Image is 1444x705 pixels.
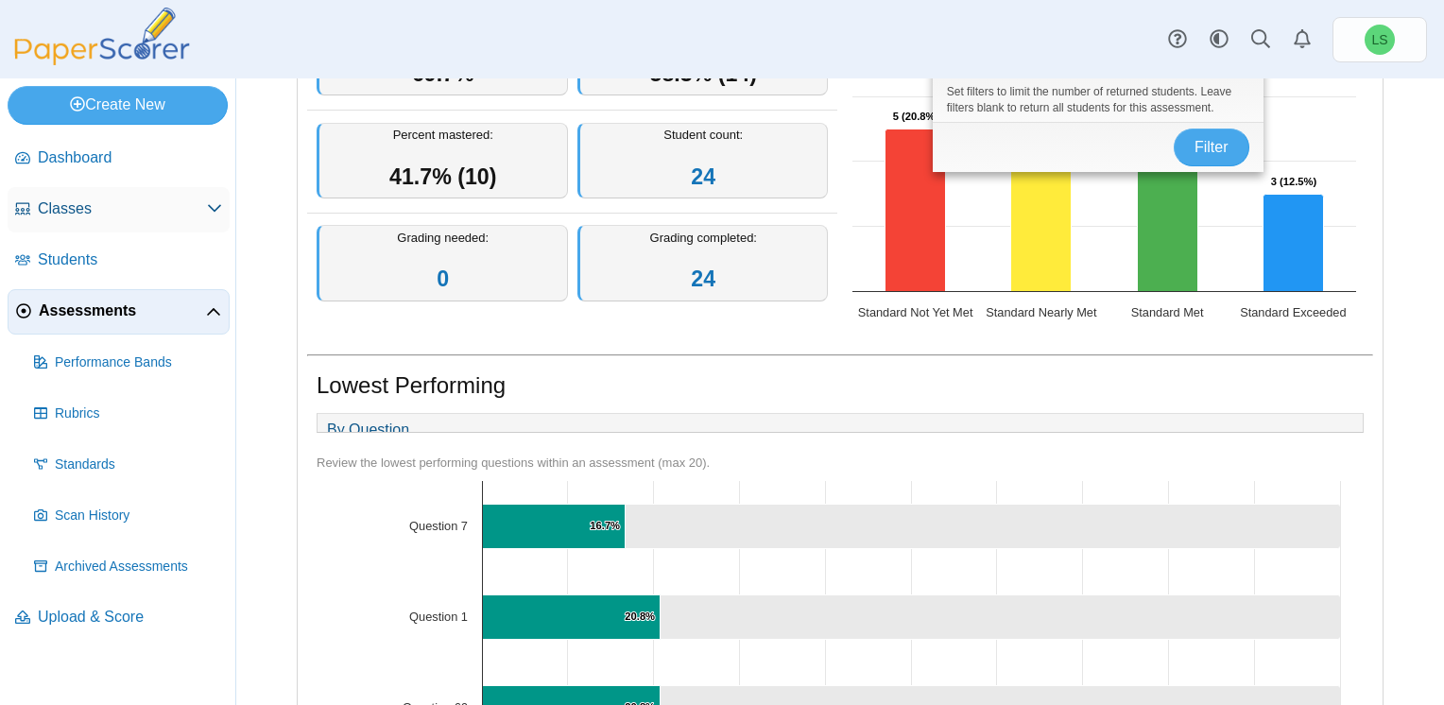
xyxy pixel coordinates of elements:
[55,404,222,423] span: Rubrics
[8,52,197,68] a: PaperScorer
[8,238,230,284] a: Students
[55,558,222,576] span: Archived Assessments
[691,164,715,189] a: 24
[26,442,230,488] a: Standards
[8,8,197,65] img: PaperScorer
[1138,64,1198,292] path: Standard Met, 7. Overall Assessment Performance.
[55,507,222,525] span: Scan History
[8,289,230,335] a: Assessments
[38,198,207,219] span: Classes
[483,504,626,548] path: Question 7, 16.7%. % of Points Earned.
[26,493,230,539] a: Scan History
[1332,17,1427,62] a: Lori Scott
[38,147,222,168] span: Dashboard
[650,61,757,86] span: 58.3% (14)
[26,340,230,386] a: Performance Bands
[55,353,222,372] span: Performance Bands
[893,111,939,122] text: 5 (20.8%)
[409,519,468,533] text: Question 7
[1371,33,1387,46] span: Lori Scott
[317,123,568,199] div: Percent mastered:
[661,594,1341,639] path: Question 1, 79.2. .
[933,77,1263,122] div: Set filters to limit the number of returned students. Leave filters blank to return all students ...
[626,504,1341,548] path: Question 7, 83.3. .
[1271,176,1317,187] text: 3 (12.5%)
[625,610,655,622] text: 20.8%
[409,610,468,624] text: Question 1
[39,301,206,321] span: Assessments
[885,129,946,292] path: Standard Not Yet Met, 5. Overall Assessment Performance.
[1281,19,1323,60] a: Alerts
[1174,129,1249,166] button: Filter
[317,455,1364,472] div: Review the lowest performing questions within an assessment (max 20).
[590,520,620,531] text: 16.7%
[8,595,230,641] a: Upload & Score
[858,305,973,319] text: Standard Not Yet Met
[38,607,222,628] span: Upload & Score
[577,225,829,301] div: Grading completed:
[38,249,222,270] span: Students
[26,544,230,590] a: Archived Assessments
[1195,139,1229,155] span: Filter
[691,267,715,291] a: 24
[1263,195,1324,292] path: Standard Exceeded, 3. Overall Assessment Performance.
[412,61,474,86] span: 69.7%
[483,594,661,639] path: Question 1, 20.8%. % of Points Earned.
[318,414,419,446] a: By Question
[8,136,230,181] a: Dashboard
[389,164,496,189] span: 41.7% (10)
[1365,25,1395,55] span: Lori Scott
[317,370,506,402] h1: Lowest Performing
[437,267,449,291] a: 0
[317,225,568,301] div: Grading needed:
[8,86,228,124] a: Create New
[577,123,829,199] div: Student count:
[26,391,230,437] a: Rubrics
[986,305,1097,319] text: Standard Nearly Met
[1131,305,1204,319] text: Standard Met
[55,456,222,474] span: Standards
[8,187,230,232] a: Classes
[1240,305,1346,319] text: Standard Exceeded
